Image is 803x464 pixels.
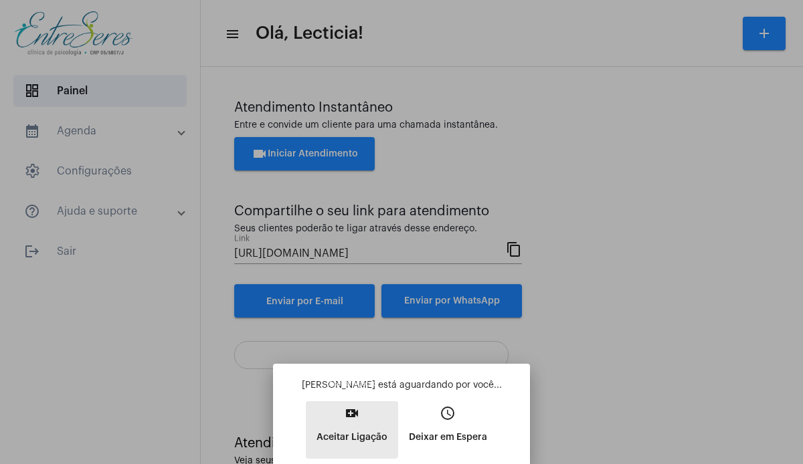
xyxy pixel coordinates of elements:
div: Aceitar ligação [323,376,382,392]
mat-icon: access_time [440,405,456,421]
p: [PERSON_NAME] está aguardando por você... [284,378,519,392]
p: Aceitar Ligação [317,425,387,449]
button: Deixar em Espera [398,401,498,459]
mat-icon: video_call [344,405,360,421]
button: Aceitar Ligação [306,401,398,459]
p: Deixar em Espera [409,425,487,449]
